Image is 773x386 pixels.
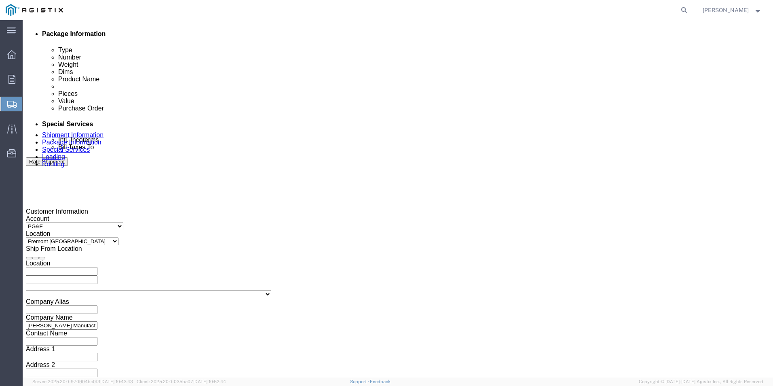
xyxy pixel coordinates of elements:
span: Copyright © [DATE]-[DATE] Agistix Inc., All Rights Reserved [639,378,763,385]
a: Support [350,379,370,384]
button: [PERSON_NAME] [702,5,762,15]
img: logo [6,4,63,16]
iframe: FS Legacy Container [23,20,773,378]
span: LUIS CORTES [703,6,749,15]
span: Client: 2025.20.0-035ba07 [137,379,226,384]
a: Feedback [370,379,391,384]
span: [DATE] 10:52:44 [193,379,226,384]
span: Server: 2025.20.0-970904bc0f3 [32,379,133,384]
span: [DATE] 10:43:43 [100,379,133,384]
